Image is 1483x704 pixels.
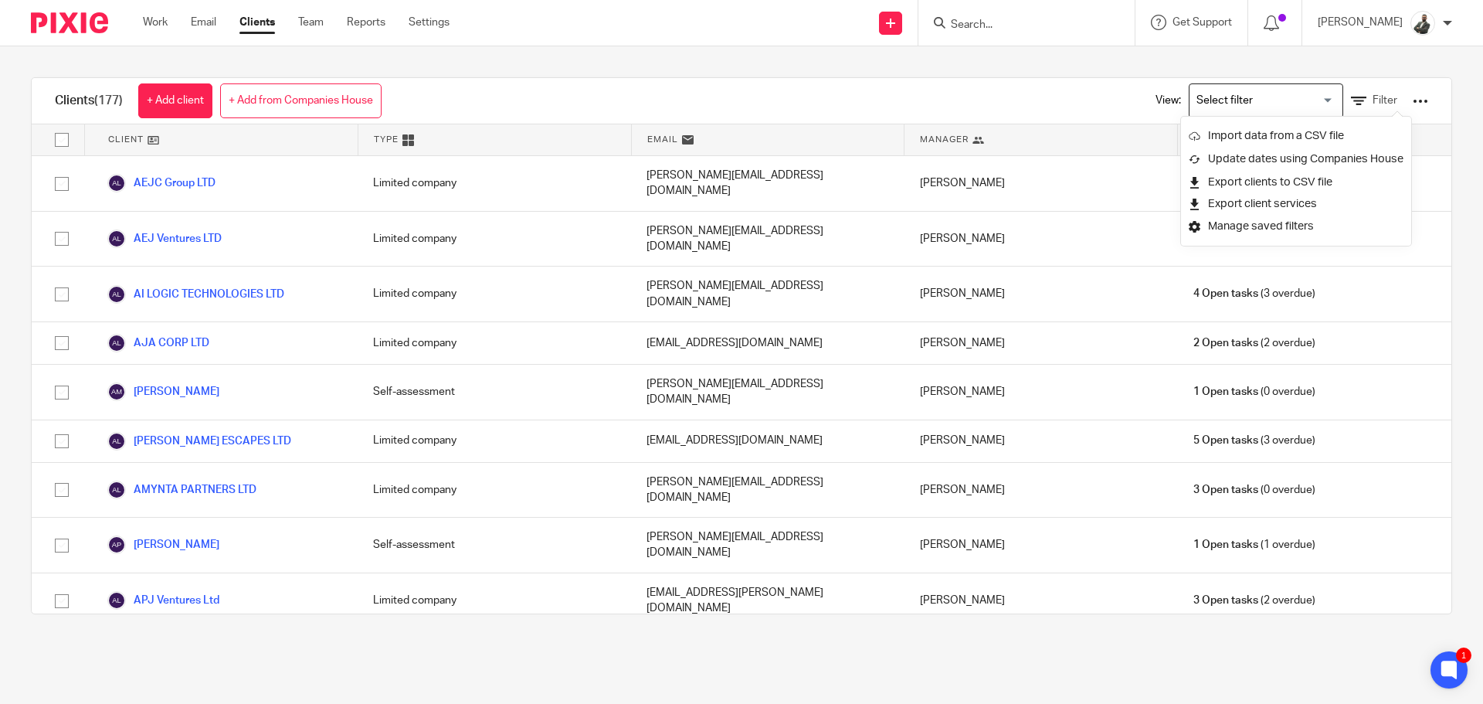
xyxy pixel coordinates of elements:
a: Email [191,15,216,30]
span: (0 overdue) [1193,482,1315,498]
a: [PERSON_NAME] [107,383,219,401]
span: (2 overdue) [1193,593,1315,608]
span: (3 overdue) [1193,433,1315,448]
img: svg%3E [107,334,126,352]
div: [PERSON_NAME][EMAIL_ADDRESS][DOMAIN_NAME] [631,212,904,267]
a: AMYNTA PARTNERS LTD [107,481,256,499]
input: Search for option [1191,87,1334,114]
div: [PERSON_NAME][EMAIL_ADDRESS][DOMAIN_NAME] [631,156,904,211]
span: (3 overdue) [1193,286,1315,301]
a: AI LOGIC TECHNOLOGIES LTD [107,285,284,304]
a: [PERSON_NAME] ESCAPES LTD [107,432,291,451]
div: [PERSON_NAME][EMAIL_ADDRESS][DOMAIN_NAME] [631,518,904,573]
a: Update dates using Companies House [1189,148,1403,171]
span: Type [374,133,399,146]
div: [PERSON_NAME] [904,573,1178,628]
img: svg%3E [107,432,126,451]
span: Get Support [1172,17,1232,28]
a: + Add client [138,83,212,118]
div: [PERSON_NAME] [904,420,1178,462]
a: AJA CORP LTD [107,334,209,352]
input: Select all [47,125,76,155]
span: Manager [920,133,969,146]
span: Client [108,133,144,146]
div: Self-assessment [358,518,631,573]
img: Pixie [31,12,108,33]
a: Clients [239,15,275,30]
img: svg%3E [107,481,126,499]
a: Import data from a CSV file [1189,124,1403,148]
img: AWPHOTO_EXPERTEYE_060.JPG [1410,11,1435,36]
a: AEJ Ventures LTD [107,230,222,248]
div: Self-assessment [358,365,631,420]
div: [PERSON_NAME] [904,267,1178,321]
div: [EMAIL_ADDRESS][DOMAIN_NAME] [631,420,904,462]
div: [EMAIL_ADDRESS][DOMAIN_NAME] [631,322,904,364]
div: [PERSON_NAME] [904,322,1178,364]
span: (2 overdue) [1193,335,1315,351]
div: [PERSON_NAME] [904,463,1178,518]
h1: Clients [55,93,123,109]
div: View: [1132,78,1428,124]
img: svg%3E [107,230,126,248]
div: [PERSON_NAME] [904,212,1178,267]
div: Limited company [358,573,631,628]
p: [PERSON_NAME] [1318,15,1403,30]
img: svg%3E [107,591,126,610]
span: Filter [1373,95,1397,106]
button: Export client services [1189,194,1317,215]
a: + Add from Companies House [220,83,382,118]
a: Work [143,15,168,30]
div: Limited company [358,420,631,462]
a: AEJC Group LTD [107,174,215,192]
div: Limited company [358,463,631,518]
a: Export clients to CSV file [1189,171,1403,194]
a: [PERSON_NAME] [107,536,219,554]
div: Limited company [358,156,631,211]
span: 1 Open tasks [1193,537,1258,553]
div: Limited company [358,212,631,267]
div: [EMAIL_ADDRESS][PERSON_NAME][DOMAIN_NAME] [631,573,904,628]
span: 3 Open tasks [1193,482,1258,498]
span: (0 overdue) [1193,384,1315,400]
span: 5 Open tasks [1193,433,1258,448]
div: [PERSON_NAME][EMAIL_ADDRESS][DOMAIN_NAME] [631,365,904,420]
div: [PERSON_NAME][EMAIL_ADDRESS][DOMAIN_NAME] [631,267,904,321]
span: 1 Open tasks [1193,384,1258,400]
input: Search [949,19,1088,32]
img: svg%3E [107,174,126,192]
div: Limited company [358,322,631,364]
span: 4 Open tasks [1193,286,1258,301]
a: Reports [347,15,385,30]
div: 1 [1456,648,1471,663]
div: Search for option [1189,83,1343,118]
a: Manage saved filters [1189,215,1403,238]
img: svg%3E [107,285,126,304]
div: [PERSON_NAME][EMAIL_ADDRESS][DOMAIN_NAME] [631,463,904,518]
a: APJ Ventures Ltd [107,591,219,610]
span: (177) [94,94,123,107]
span: Email [647,133,678,146]
span: (1 overdue) [1193,537,1315,553]
img: svg%3E [107,383,126,401]
span: 3 Open tasks [1193,593,1258,608]
span: 2 Open tasks [1193,335,1258,351]
img: svg%3E [107,536,126,554]
a: Settings [409,15,450,30]
div: [PERSON_NAME] [904,365,1178,420]
div: Limited company [358,267,631,321]
div: [PERSON_NAME] [904,156,1178,211]
a: Team [298,15,324,30]
div: [PERSON_NAME] [904,518,1178,573]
